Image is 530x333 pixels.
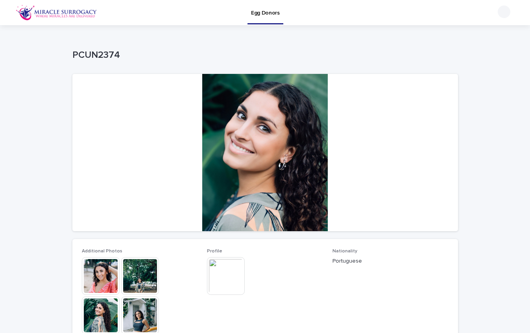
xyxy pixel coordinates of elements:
[207,249,222,254] span: Profile
[72,50,455,61] p: PCUN2374
[332,249,357,254] span: Nationality
[16,5,97,20] img: OiFFDOGZQuirLhrlO1ag
[332,257,449,265] p: Portuguese
[82,249,122,254] span: Additional Photos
